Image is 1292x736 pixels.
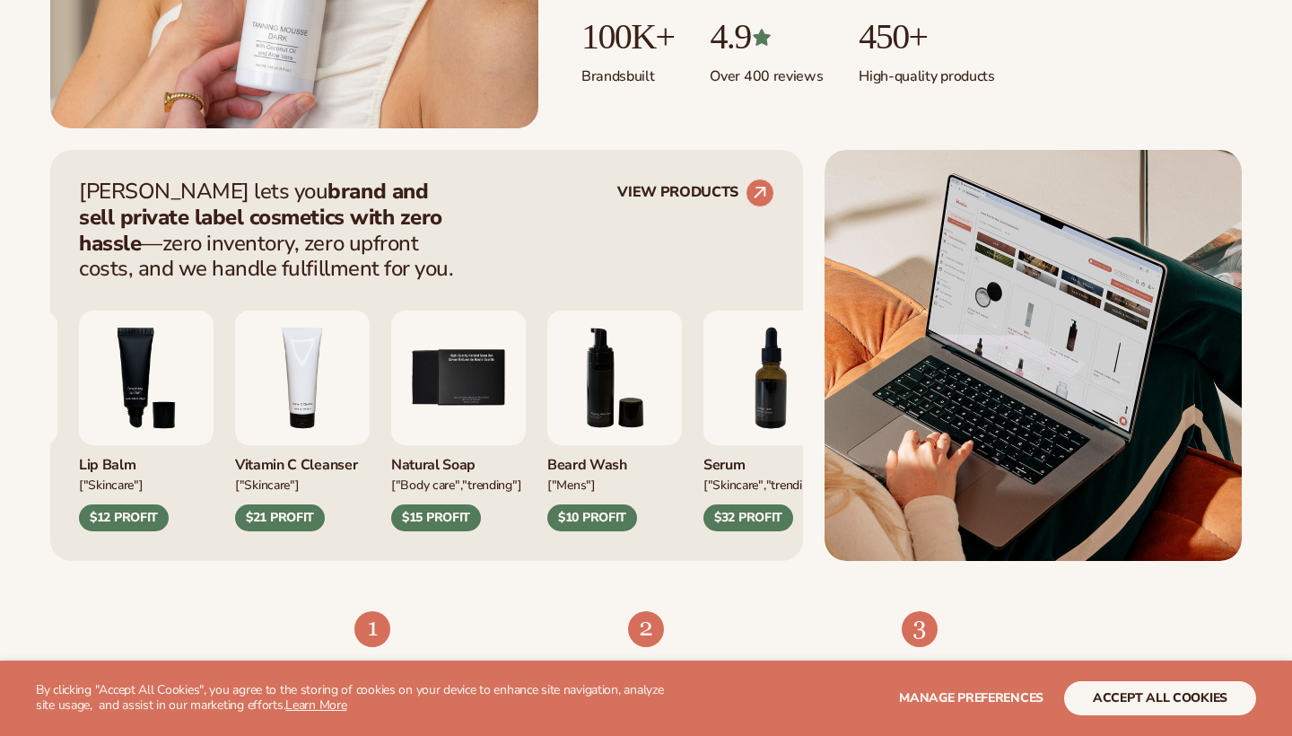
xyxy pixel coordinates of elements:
button: accept all cookies [1064,681,1256,715]
span: Manage preferences [899,689,1043,706]
img: Nature bar of soap. [391,311,526,445]
img: Shopify Image 5 [825,150,1242,561]
div: ["SKINCARE","TRENDING"] [703,475,838,494]
img: Shopify Image 7 [354,611,390,647]
div: $12 PROFIT [79,504,169,531]
a: Learn More [285,697,346,714]
p: 100K+ [581,17,674,57]
div: Lip Balm [79,445,214,475]
p: 4.9 [710,17,823,57]
img: Collagen and retinol serum. [703,311,838,445]
div: ["Skincare"] [235,475,370,494]
p: High-quality products [859,57,994,86]
p: 450+ [859,17,994,57]
img: Vitamin c cleanser. [235,311,370,445]
strong: brand and sell private label cosmetics with zero hassle [79,177,442,258]
a: VIEW PRODUCTS [617,179,774,207]
button: Manage preferences [899,681,1043,715]
div: ["BODY Care","TRENDING"] [391,475,526,494]
div: $15 PROFIT [391,504,481,531]
img: Smoothing lip balm. [79,311,214,445]
div: 6 / 9 [547,311,682,531]
div: 3 / 9 [79,311,214,531]
div: $32 PROFIT [703,504,793,531]
div: 7 / 9 [703,311,838,531]
p: By clicking "Accept All Cookies", you agree to the storing of cookies on your device to enhance s... [36,683,675,714]
div: Beard Wash [547,445,682,475]
div: Natural Soap [391,445,526,475]
div: ["mens"] [547,475,682,494]
div: $21 PROFIT [235,504,325,531]
div: ["SKINCARE"] [79,475,214,494]
div: Serum [703,445,838,475]
div: Vitamin C Cleanser [235,445,370,475]
img: Shopify Image 8 [628,611,664,647]
div: $10 PROFIT [547,504,637,531]
img: Foaming beard wash. [547,311,682,445]
img: Shopify Image 9 [902,611,938,647]
div: 4 / 9 [235,311,370,531]
p: [PERSON_NAME] lets you —zero inventory, zero upfront costs, and we handle fulfillment for you. [79,179,465,282]
div: 5 / 9 [391,311,526,531]
p: Brands built [581,57,674,86]
p: Over 400 reviews [710,57,823,86]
